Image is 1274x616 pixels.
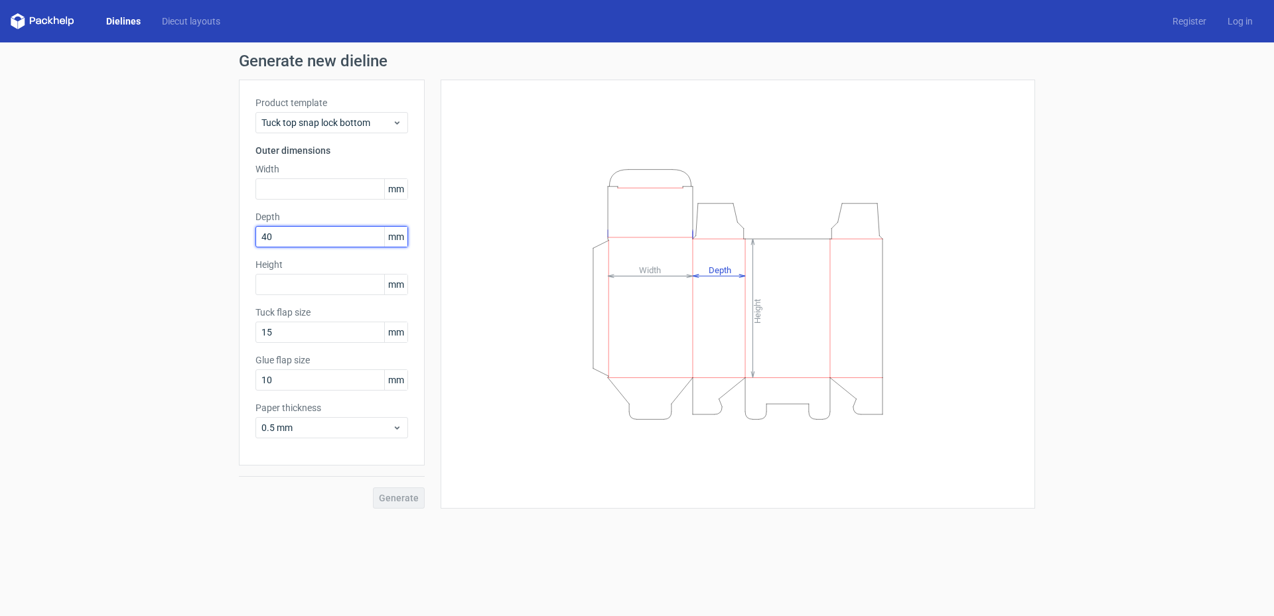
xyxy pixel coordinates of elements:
label: Depth [255,210,408,223]
a: Log in [1217,15,1263,28]
span: mm [384,275,407,294]
label: Product template [255,96,408,109]
span: mm [384,179,407,199]
span: Tuck top snap lock bottom [261,116,392,129]
tspan: Depth [709,265,731,275]
label: Width [255,162,408,176]
a: Register [1162,15,1217,28]
h3: Outer dimensions [255,144,408,157]
label: Paper thickness [255,401,408,414]
label: Tuck flap size [255,306,408,319]
tspan: Width [639,265,661,275]
span: 0.5 mm [261,421,392,434]
span: mm [384,227,407,247]
tspan: Height [752,298,762,323]
label: Height [255,258,408,271]
span: mm [384,322,407,342]
a: Dielines [96,15,151,28]
label: Glue flap size [255,353,408,367]
span: mm [384,370,407,390]
a: Diecut layouts [151,15,231,28]
h1: Generate new dieline [239,53,1035,69]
